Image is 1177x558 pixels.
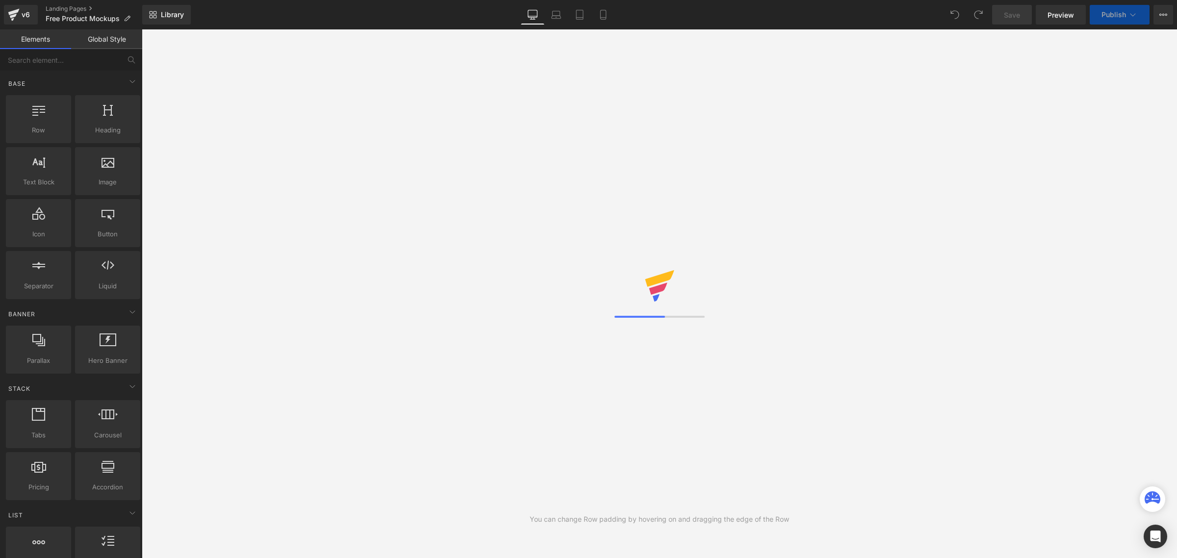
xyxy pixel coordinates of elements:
[46,15,120,23] span: Free Product Mockups
[969,5,988,25] button: Redo
[78,355,137,366] span: Hero Banner
[1090,5,1150,25] button: Publish
[20,8,32,21] div: v6
[78,281,137,291] span: Liquid
[521,5,544,25] a: Desktop
[9,177,68,187] span: Text Block
[9,125,68,135] span: Row
[71,29,142,49] a: Global Style
[1144,525,1167,548] div: Open Intercom Messenger
[568,5,591,25] a: Tablet
[945,5,965,25] button: Undo
[9,430,68,440] span: Tabs
[544,5,568,25] a: Laptop
[142,5,191,25] a: New Library
[7,510,24,520] span: List
[78,125,137,135] span: Heading
[46,5,142,13] a: Landing Pages
[1048,10,1074,20] span: Preview
[78,482,137,492] span: Accordion
[78,430,137,440] span: Carousel
[161,10,184,19] span: Library
[4,5,38,25] a: v6
[530,514,789,525] div: You can change Row padding by hovering on and dragging the edge of the Row
[9,482,68,492] span: Pricing
[1101,11,1126,19] span: Publish
[1004,10,1020,20] span: Save
[78,229,137,239] span: Button
[1153,5,1173,25] button: More
[7,384,31,393] span: Stack
[78,177,137,187] span: Image
[9,355,68,366] span: Parallax
[7,79,26,88] span: Base
[1036,5,1086,25] a: Preview
[7,309,36,319] span: Banner
[9,281,68,291] span: Separator
[9,229,68,239] span: Icon
[591,5,615,25] a: Mobile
